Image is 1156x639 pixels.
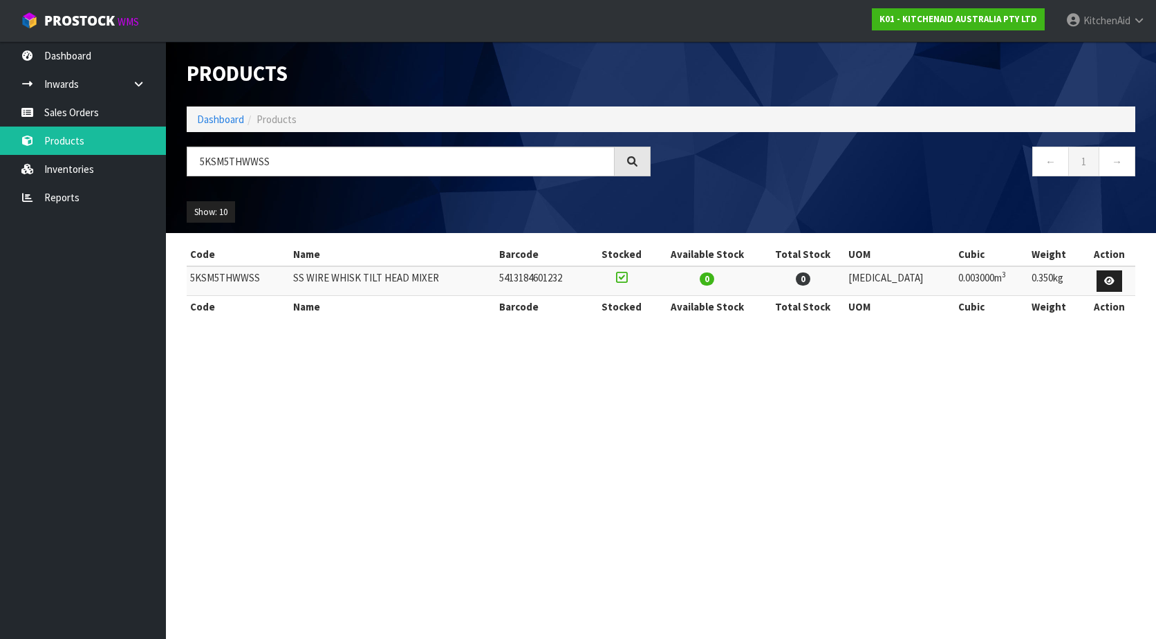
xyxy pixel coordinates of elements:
th: Name [290,296,496,318]
th: Name [290,243,496,266]
th: UOM [845,296,955,318]
small: WMS [118,15,139,28]
td: 5KSM5THWWSS [187,266,290,296]
th: Stocked [590,296,653,318]
th: Barcode [496,296,590,318]
th: Code [187,296,290,318]
th: Stocked [590,243,653,266]
a: 1 [1068,147,1099,176]
th: UOM [845,243,955,266]
th: Cubic [955,296,1028,318]
td: SS WIRE WHISK TILT HEAD MIXER [290,266,496,296]
button: Show: 10 [187,201,235,223]
a: ← [1032,147,1069,176]
td: 0.350kg [1028,266,1084,296]
a: → [1099,147,1135,176]
th: Barcode [496,243,590,266]
th: Cubic [955,243,1028,266]
th: Code [187,243,290,266]
th: Available Stock [653,296,761,318]
th: Weight [1028,296,1084,318]
th: Available Stock [653,243,761,266]
img: cube-alt.png [21,12,38,29]
nav: Page navigation [671,147,1135,180]
span: 0 [700,272,714,286]
td: 0.003000m [955,266,1028,296]
th: Total Stock [761,296,845,318]
input: Search products [187,147,615,176]
a: Dashboard [197,113,244,126]
span: KitchenAid [1083,14,1130,27]
span: Products [257,113,297,126]
th: Total Stock [761,243,845,266]
sup: 3 [1002,270,1006,279]
span: 0 [796,272,810,286]
td: 5413184601232 [496,266,590,296]
span: ProStock [44,12,115,30]
th: Action [1084,296,1135,318]
th: Weight [1028,243,1084,266]
h1: Products [187,62,651,86]
strong: K01 - KITCHENAID AUSTRALIA PTY LTD [879,13,1037,25]
td: [MEDICAL_DATA] [845,266,955,296]
th: Action [1084,243,1135,266]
